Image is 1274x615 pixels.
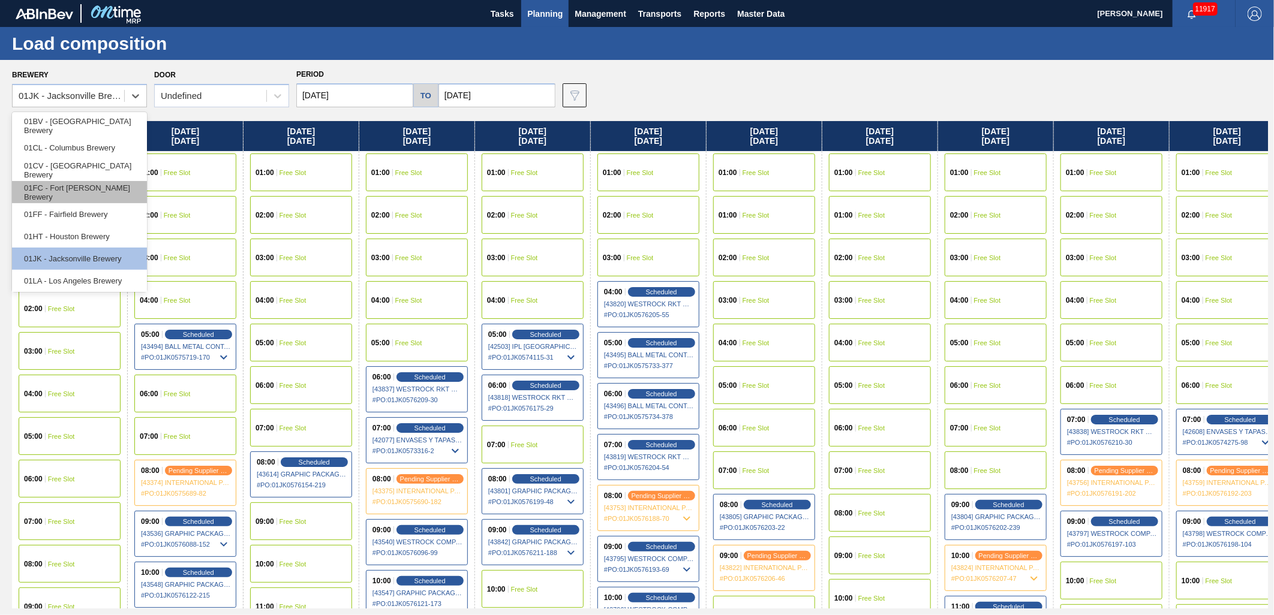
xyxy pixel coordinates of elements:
span: Free Slot [858,339,885,346]
div: [DATE] [DATE] [359,121,474,151]
span: 02:00 [140,212,158,219]
div: 01BV - [GEOGRAPHIC_DATA] Brewery [12,114,147,137]
div: 01JK - Jacksonville Brewery [12,248,147,270]
span: 05:00 [24,433,43,440]
span: # PO : 01JK0576088-152 [141,537,231,551]
span: 03:00 [950,254,969,261]
span: 03:00 [1182,254,1200,261]
span: pending supplier review [632,492,692,499]
span: Free Slot [280,424,307,432]
span: Planning [527,7,563,21]
img: icon-filter-gray [567,88,582,103]
span: 05:00 [141,331,160,338]
span: 06:00 [372,373,391,381]
span: Free Slot [48,305,75,312]
span: # PO : 01JK0575690-182 [372,495,462,509]
span: Scheduled [762,501,793,508]
span: 09:00 [834,552,853,559]
span: Scheduled [414,424,446,432]
span: Free Slot [280,169,307,176]
span: # PO : 01JK0576154-219 [257,478,347,492]
span: # PO : 01JK0576096-99 [372,545,462,560]
span: 01:00 [1182,169,1200,176]
span: [43496] BALL METAL CONTAINER GROUP - 0008221649 [604,402,694,409]
span: Free Slot [974,212,1001,219]
span: 04:00 [719,339,737,346]
span: 01:00 [1066,169,1084,176]
span: Scheduled [414,373,446,381]
span: Free Slot [48,518,75,525]
span: Free Slot [743,424,770,432]
span: 01:00 [834,212,853,219]
span: [43759] INTERNATIONAL PAPER COMPANY - 0008221645 [1183,479,1273,486]
span: 07:00 [1067,416,1086,423]
span: 06:00 [834,424,853,432]
span: Free Slot [743,212,770,219]
span: Free Slot [48,475,75,483]
span: 02:00 [719,254,737,261]
span: 02:00 [256,212,274,219]
span: 07:00 [719,467,737,474]
span: Free Slot [858,169,885,176]
span: 01:00 [487,169,506,176]
span: 09:00 [1067,518,1086,525]
span: 07:00 [256,424,274,432]
span: [43375] INTERNATIONAL PAPER COMPANY - 0008221645 [372,487,462,495]
span: 03:00 [834,297,853,304]
label: Door [154,71,176,79]
span: Scheduled [183,331,214,338]
span: Free Slot [395,339,422,346]
span: [43801] GRAPHIC PACKAGING INTERNATIONA - 0008221069 [488,487,578,495]
span: 08:00 [1067,467,1086,474]
label: Brewery [12,71,49,79]
span: # PO : 01JK0575733-377 [604,358,694,373]
button: icon-filter-gray [563,83,587,107]
span: Free Slot [395,297,422,304]
span: [43822] INTERNATIONAL PAPER COMPANY - 0008369268 [720,564,810,571]
span: [43805] GRAPHIC PACKAGING INTERNATIONA - 0008221069 [720,513,810,520]
span: [42077] ENVASES Y TAPAS MODELO S A DE - 0008257397 [372,436,462,444]
span: Scheduled [299,459,330,466]
span: Free Slot [1090,169,1117,176]
div: 01JK - Jacksonville Brewery [19,91,125,101]
span: Scheduled [1225,518,1256,525]
span: # PO : 01JK0576210-30 [1067,435,1157,450]
span: 01:00 [256,169,274,176]
span: 09:00 [1183,518,1201,525]
span: Free Slot [48,433,75,440]
span: Free Slot [974,297,1001,304]
span: 03:00 [140,254,158,261]
span: 05:00 [604,339,623,346]
span: 11917 [1193,2,1218,16]
span: Free Slot [974,424,1001,432]
span: 07:00 [487,441,506,448]
span: 08:00 [24,560,43,568]
span: # PO : 01JK0576206-46 [720,571,810,586]
span: # PO : 01JK0576193-69 [604,562,694,577]
span: Free Slot [858,297,885,304]
span: Free Slot [395,169,422,176]
div: 01FF - Fairfield Brewery [12,203,147,225]
span: [43820] WESTROCK RKT COMPANY CORRUGATE - 0008365594 [604,300,694,307]
span: Free Slot [858,552,885,559]
span: Free Slot [48,348,75,355]
span: 04:00 [834,339,853,346]
span: Free Slot [280,297,307,304]
span: Free Slot [164,390,191,397]
span: Free Slot [974,339,1001,346]
span: 07:00 [1183,416,1201,423]
span: 07:00 [950,424,969,432]
span: Free Slot [280,212,307,219]
input: mm/dd/yyyy [438,83,555,107]
span: 07:00 [834,467,853,474]
span: Reports [693,7,725,21]
span: Free Slot [280,254,307,261]
span: # PO : 01JK0576199-48 [488,495,578,509]
span: Free Slot [280,339,307,346]
span: Free Slot [858,467,885,474]
span: # PO : 01JK0576202-239 [951,520,1041,535]
span: # PO : 01JK0576197-103 [1067,537,1157,551]
img: Logout [1248,7,1262,21]
span: 10:00 [141,569,160,576]
span: 06:00 [24,475,43,483]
